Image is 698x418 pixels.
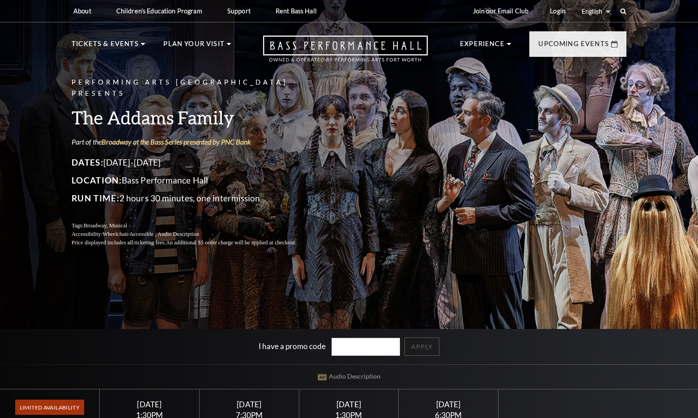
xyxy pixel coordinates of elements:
[72,106,318,129] h3: The Addams Family
[102,231,199,237] span: Wheelchair Accessible , Audio Description
[276,7,317,15] p: Rent Bass Hall
[259,341,326,350] label: I have a promo code
[72,230,318,239] p: Accessibility:
[84,222,127,229] span: Broadway, Musical
[166,239,296,246] span: An additional $5 order charge will be applied at checkout.
[72,137,318,147] p: Part of the
[73,7,91,15] p: About
[15,400,84,415] span: Limited Availability
[310,400,387,409] div: [DATE]
[210,400,288,409] div: [DATE]
[227,7,251,15] p: Support
[538,38,609,55] p: Upcoming Events
[72,173,318,188] p: Bass Performance Hall
[580,7,612,16] select: Select:
[72,175,122,185] span: Location:
[72,77,318,99] p: Performing Arts [GEOGRAPHIC_DATA] Presents
[72,191,318,205] p: 2 hours 30 minutes, one intermission
[72,155,318,170] p: [DATE]-[DATE]
[72,222,318,230] p: Tags:
[72,38,139,55] p: Tickets & Events
[460,38,505,55] p: Experience
[116,7,202,15] p: Children's Education Program
[72,239,318,247] p: Price displayed includes all ticketing fees.
[111,400,188,409] div: [DATE]
[409,400,487,409] div: [DATE]
[72,193,119,203] span: Run Time:
[102,137,251,146] a: Broadway at the Bass Series presented by PNC Bank
[72,157,103,167] span: Dates:
[163,38,225,55] p: Plan Your Visit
